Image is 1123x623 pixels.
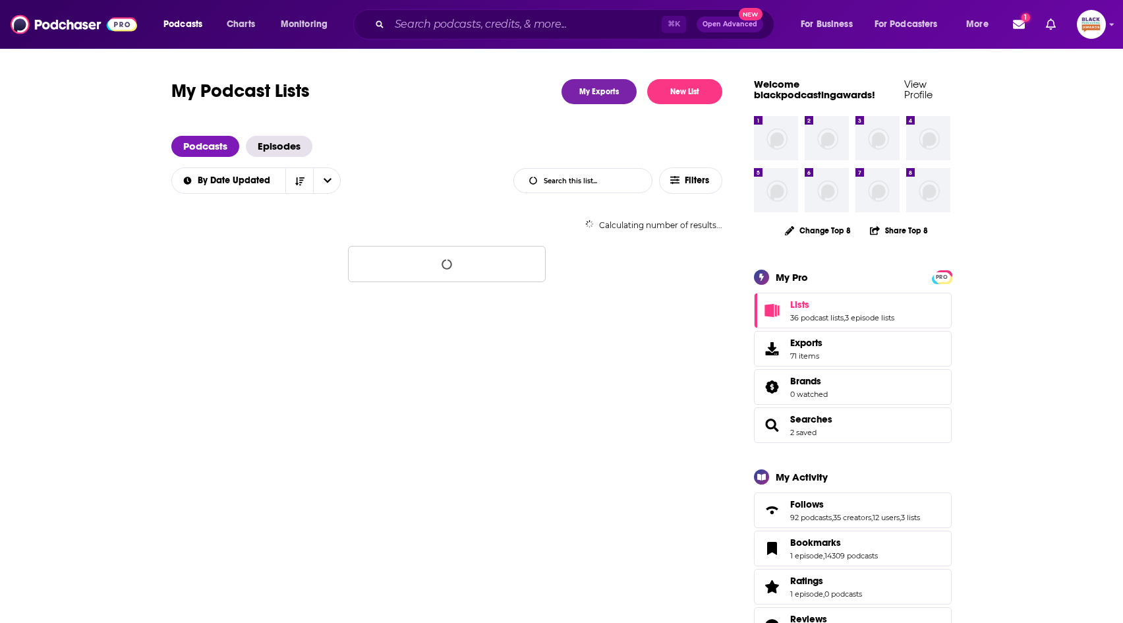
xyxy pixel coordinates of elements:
a: Brands [759,378,785,396]
button: Sort Direction [285,168,313,193]
a: Ratings [759,578,785,596]
a: Lists [759,301,785,320]
a: Episodes [246,136,312,157]
span: Searches [754,407,952,443]
a: 1 episode [790,551,823,560]
img: missing-image.png [855,168,900,212]
a: PRO [934,271,950,281]
span: Exports [759,340,785,358]
span: Lists [754,293,952,328]
span: Exports [790,337,822,349]
span: , [871,513,873,522]
button: Filters [659,167,722,194]
button: Share Top 8 [869,218,929,243]
button: open menu [272,14,345,35]
img: missing-image.png [754,116,798,160]
span: More [966,15,989,34]
a: Brands [790,375,828,387]
span: 71 items [790,351,822,361]
a: Charts [218,14,263,35]
span: Bookmarks [790,537,841,549]
a: 36 podcast lists [790,313,844,322]
span: , [823,589,824,599]
a: 14309 podcasts [824,551,878,560]
span: Monitoring [281,15,328,34]
img: Podchaser - Follow, Share and Rate Podcasts [11,12,137,37]
a: 0 watched [790,390,828,399]
a: Follows [759,501,785,519]
span: Follows [754,492,952,528]
span: 1 [1022,13,1030,22]
span: Podcasts [163,15,202,34]
span: , [823,551,824,560]
span: Open Advanced [703,21,757,28]
button: open menu [866,14,957,35]
a: 3 episode lists [845,313,894,322]
a: 92 podcasts [790,513,832,522]
a: Searches [790,413,832,425]
span: New [739,8,763,20]
span: Brands [754,369,952,405]
button: Loading [348,246,546,282]
a: Podcasts [171,136,239,157]
a: Follows [790,498,920,510]
span: For Podcasters [875,15,938,34]
a: 35 creators [833,513,871,522]
div: My Pro [776,271,808,283]
span: Ratings [790,575,823,587]
span: Ratings [754,569,952,605]
a: Bookmarks [759,539,785,558]
a: Lists [790,299,894,311]
input: Search podcasts, credits, & more... [389,14,662,35]
button: open menu [957,14,1005,35]
a: Ratings [790,575,862,587]
span: Lists [790,299,809,311]
a: Show notifications dropdown [1008,13,1030,36]
a: Show notifications dropdown [1041,13,1061,36]
img: missing-image.png [906,116,950,160]
span: Filters [685,176,711,185]
span: Brands [790,375,821,387]
span: , [844,313,845,322]
h2: Choose List sort [171,167,341,194]
a: 1 episode [790,589,823,599]
div: Calculating number of results... [171,220,722,230]
span: , [900,513,901,522]
span: Bookmarks [754,531,952,566]
button: Show profile menu [1077,10,1106,39]
button: open menu [313,168,341,193]
button: open menu [171,176,286,185]
div: Search podcasts, credits, & more... [366,9,787,40]
span: Logged in as blackpodcastingawards [1077,10,1106,39]
a: 12 users [873,513,900,522]
img: missing-image.png [805,168,849,212]
button: Change Top 8 [777,222,859,239]
span: For Business [801,15,853,34]
a: Searches [759,416,785,434]
img: User Profile [1077,10,1106,39]
a: View Profile [904,78,933,101]
span: Charts [227,15,255,34]
img: missing-image.png [855,116,900,160]
button: New List [647,79,722,104]
span: ⌘ K [662,16,686,33]
a: 3 lists [901,513,920,522]
span: , [832,513,833,522]
img: missing-image.png [754,168,798,212]
a: Bookmarks [790,537,878,549]
img: missing-image.png [805,116,849,160]
a: Exports [754,331,952,367]
img: missing-image.png [906,168,950,212]
div: My Activity [776,471,828,483]
a: My Exports [561,79,637,104]
button: open menu [154,14,219,35]
button: open menu [792,14,869,35]
a: 0 podcasts [824,589,862,599]
span: By Date Updated [198,176,275,185]
h1: My Podcast Lists [171,79,310,104]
